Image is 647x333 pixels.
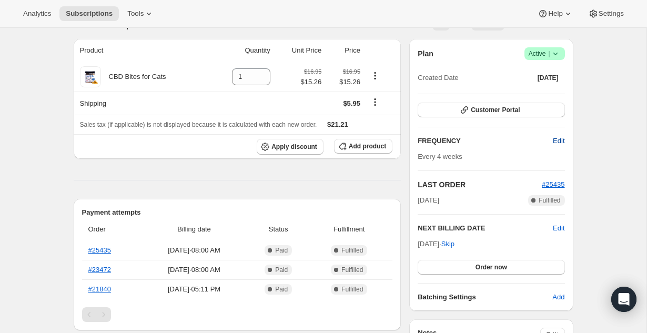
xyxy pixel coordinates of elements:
[341,266,363,274] span: Fulfilled
[144,265,245,275] span: [DATE] · 08:00 AM
[88,285,111,293] a: #21840
[334,139,392,154] button: Add product
[251,224,306,235] span: Status
[274,39,325,62] th: Unit Price
[88,246,111,254] a: #25435
[66,9,113,18] span: Subscriptions
[542,180,564,188] a: #25435
[548,49,550,58] span: |
[441,239,454,249] span: Skip
[531,70,565,85] button: [DATE]
[538,74,559,82] span: [DATE]
[542,179,564,190] button: #25435
[327,120,348,128] span: $21.21
[611,287,636,312] div: Open Intercom Messenger
[17,6,57,21] button: Analytics
[418,103,564,117] button: Customer Portal
[418,136,553,146] h2: FREQUENCY
[59,6,119,21] button: Subscriptions
[74,39,210,62] th: Product
[418,179,542,190] h2: LAST ORDER
[341,285,363,294] span: Fulfilled
[548,9,562,18] span: Help
[531,6,579,21] button: Help
[552,292,564,302] span: Add
[476,263,507,271] span: Order now
[418,260,564,275] button: Order now
[553,136,564,146] span: Edit
[101,72,166,82] div: CBD Bites for Cats
[553,223,564,234] button: Edit
[341,246,363,255] span: Fulfilled
[349,142,386,150] span: Add product
[582,6,630,21] button: Settings
[127,9,144,18] span: Tools
[144,224,245,235] span: Billing date
[82,207,393,218] h2: Payment attempts
[275,285,288,294] span: Paid
[539,196,560,205] span: Fulfilled
[418,48,433,59] h2: Plan
[88,266,111,274] a: #23472
[82,307,393,322] nav: Pagination
[271,143,317,151] span: Apply discount
[367,70,383,82] button: Product actions
[418,240,454,248] span: [DATE] ·
[343,99,360,107] span: $5.95
[599,9,624,18] span: Settings
[418,73,458,83] span: Created Date
[328,77,360,87] span: $15.26
[546,289,571,306] button: Add
[275,266,288,274] span: Paid
[144,284,245,295] span: [DATE] · 05:11 PM
[312,224,386,235] span: Fulfillment
[418,292,552,302] h6: Batching Settings
[343,68,360,75] small: $16.95
[418,223,553,234] h2: NEXT BILLING DATE
[144,245,245,256] span: [DATE] · 08:00 AM
[275,246,288,255] span: Paid
[257,139,323,155] button: Apply discount
[210,39,274,62] th: Quantity
[304,68,321,75] small: $16.95
[300,77,321,87] span: $15.26
[325,39,363,62] th: Price
[367,96,383,108] button: Shipping actions
[23,9,51,18] span: Analytics
[418,195,439,206] span: [DATE]
[471,106,520,114] span: Customer Portal
[82,218,141,241] th: Order
[435,236,461,253] button: Skip
[547,133,571,149] button: Edit
[418,153,462,160] span: Every 4 weeks
[74,92,210,115] th: Shipping
[80,121,317,128] span: Sales tax (if applicable) is not displayed because it is calculated with each new order.
[121,6,160,21] button: Tools
[529,48,561,59] span: Active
